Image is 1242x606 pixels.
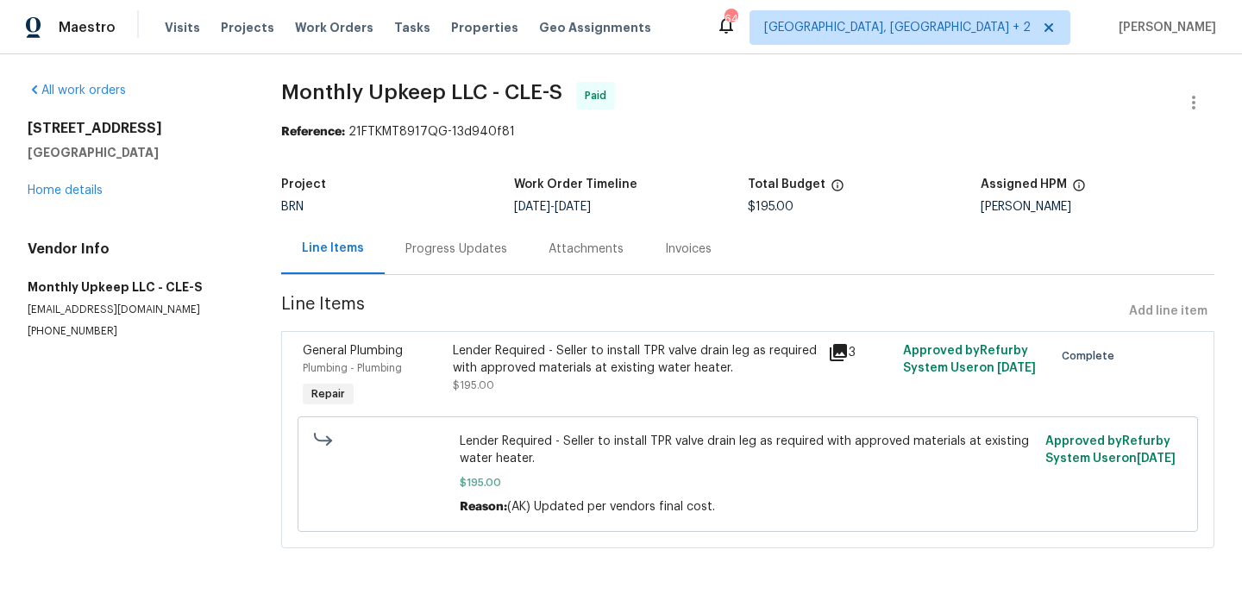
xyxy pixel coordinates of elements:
span: [DATE] [1137,453,1176,465]
span: [DATE] [514,201,550,213]
span: Plumbing - Plumbing [303,363,402,373]
span: Monthly Upkeep LLC - CLE-S [281,82,562,103]
span: Projects [221,19,274,36]
span: The hpm assigned to this work order. [1072,178,1086,201]
h4: Vendor Info [28,241,240,258]
div: Lender Required - Seller to install TPR valve drain leg as required with approved materials at ex... [453,342,818,377]
div: 3 [828,342,893,363]
span: Repair [304,385,352,403]
span: Complete [1062,347,1121,365]
div: 64 [724,10,737,28]
span: Work Orders [295,19,373,36]
a: Home details [28,184,103,197]
span: Geo Assignments [539,19,651,36]
span: [GEOGRAPHIC_DATA], [GEOGRAPHIC_DATA] + 2 [764,19,1031,36]
span: Reason: [460,501,507,513]
span: (AK) Updated per vendors final cost. [507,501,715,513]
span: [DATE] [555,201,591,213]
span: Lender Required - Seller to install TPR valve drain leg as required with approved materials at ex... [460,433,1035,467]
div: 21FTKMT8917QG-13d940f81 [281,123,1214,141]
div: Progress Updates [405,241,507,258]
span: Tasks [394,22,430,34]
span: BRN [281,201,304,213]
span: The total cost of line items that have been proposed by Opendoor. This sum includes line items th... [831,178,844,201]
h5: [GEOGRAPHIC_DATA] [28,144,240,161]
p: [PHONE_NUMBER] [28,324,240,339]
p: [EMAIL_ADDRESS][DOMAIN_NAME] [28,303,240,317]
h5: Work Order Timeline [514,178,637,191]
h2: [STREET_ADDRESS] [28,120,240,137]
span: Approved by Refurby System User on [1045,435,1176,465]
span: $195.00 [748,201,793,213]
a: All work orders [28,84,126,97]
span: [DATE] [997,362,1036,374]
span: $195.00 [460,474,1035,491]
span: [PERSON_NAME] [1112,19,1216,36]
span: - [514,201,591,213]
h5: Monthly Upkeep LLC - CLE-S [28,278,240,296]
h5: Project [281,178,326,191]
span: Line Items [281,296,1122,328]
b: Reference: [281,126,345,138]
span: Maestro [59,19,116,36]
span: Properties [451,19,518,36]
span: Paid [585,87,613,104]
span: Approved by Refurby System User on [903,345,1036,374]
div: Line Items [302,240,364,257]
h5: Assigned HPM [981,178,1067,191]
div: Attachments [549,241,624,258]
div: [PERSON_NAME] [981,201,1214,213]
span: $195.00 [453,380,494,390]
span: Visits [165,19,200,36]
span: General Plumbing [303,345,403,357]
div: Invoices [665,241,712,258]
h5: Total Budget [748,178,825,191]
